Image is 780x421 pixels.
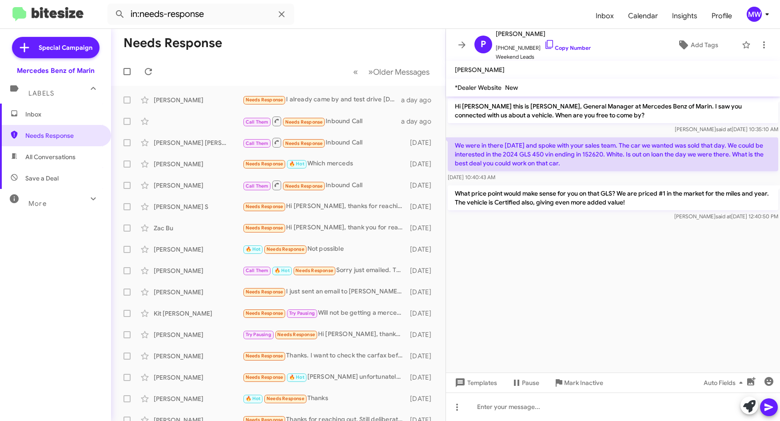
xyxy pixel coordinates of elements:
div: [PERSON_NAME] [154,330,243,339]
div: [DATE] [408,202,438,211]
span: said at [716,126,732,132]
div: [PERSON_NAME] [154,394,243,403]
div: [PERSON_NAME] [154,352,243,361]
span: Needs Response [25,131,101,140]
a: Profile [704,3,739,29]
span: Older Messages [373,67,430,77]
span: Needs Response [246,161,283,167]
div: Which merceds [243,159,408,169]
span: Auto Fields [704,375,746,391]
span: Call Them [246,268,269,273]
span: Needs Response [285,140,323,146]
span: Needs Response [246,353,283,359]
div: Thanks [243,393,408,404]
div: Inbound Call [243,137,408,148]
a: Insights [665,3,704,29]
div: a day ago [401,117,438,126]
span: All Conversations [25,152,76,161]
p: Hi [PERSON_NAME] this is [PERSON_NAME], General Manager at Mercedes Benz of Marin. I saw you conn... [448,98,778,123]
span: Needs Response [246,97,283,103]
div: [DATE] [408,352,438,361]
span: Call Them [246,183,269,189]
p: We were in there [DATE] and spoke with your sales team. The car we wanted was sold that day. We c... [448,137,778,171]
div: [DATE] [408,373,438,382]
span: [PERSON_NAME] [DATE] 10:35:10 AM [675,126,778,132]
span: More [28,200,47,208]
span: Save a Deal [25,174,59,183]
div: [PERSON_NAME] [154,266,243,275]
input: Search [107,4,294,25]
span: 🔥 Hot [246,246,261,252]
div: Sorry just emailed. Thought text was sufficient [243,265,408,276]
div: [PERSON_NAME] [PERSON_NAME] [154,138,243,147]
a: Inbox [589,3,621,29]
span: New [505,84,518,92]
span: Needs Response [246,225,283,231]
span: Needs Response [267,246,304,252]
span: [PERSON_NAME] [496,28,591,39]
div: [PERSON_NAME] [154,96,243,104]
div: [DATE] [408,245,438,254]
a: Special Campaign [12,37,99,58]
span: 🔥 Hot [275,268,290,273]
span: Needs Response [246,204,283,209]
div: [DATE] [408,224,438,233]
span: 🔥 Hot [289,161,304,167]
div: Kit [PERSON_NAME] [154,309,243,318]
a: Copy Number [544,44,591,51]
div: [DATE] [408,138,438,147]
div: [DATE] [408,266,438,275]
span: [PHONE_NUMBER] [496,39,591,52]
div: [PERSON_NAME] [154,245,243,254]
nav: Page navigation example [348,63,435,81]
div: [PERSON_NAME] [154,288,243,297]
span: Pause [522,375,539,391]
div: [PERSON_NAME] [154,373,243,382]
span: Weekend Leads [496,52,591,61]
button: Templates [446,375,504,391]
span: Try Pausing [246,332,271,337]
span: Labels [28,89,54,97]
div: Inbound Call [243,180,408,191]
span: 🔥 Hot [289,374,304,380]
div: MW [747,7,762,22]
div: Zac Bu [154,224,243,233]
span: [DATE] 10:40:43 AM [448,174,495,180]
div: [PERSON_NAME] S [154,202,243,211]
h1: Needs Response [123,36,222,50]
span: » [368,66,373,77]
span: 🔥 Hot [246,396,261,401]
div: [PERSON_NAME] unfortunately I am at work both days [243,372,408,382]
span: [PERSON_NAME] [DATE] 12:40:50 PM [674,213,778,220]
div: [DATE] [408,309,438,318]
div: I just sent an email to [PERSON_NAME] about some searches I've run on the MB USA website re inven... [243,287,408,297]
span: Mark Inactive [564,375,603,391]
span: Try Pausing [289,310,315,316]
span: Needs Response [277,332,315,337]
span: Needs Response [285,183,323,189]
span: Needs Response [267,396,304,401]
div: Inbound Call [243,116,401,127]
div: [DATE] [408,394,438,403]
div: [DATE] [408,288,438,297]
span: « [353,66,358,77]
span: said at [716,213,731,220]
div: [DATE] [408,160,438,168]
div: Mercedes Benz of Marin [17,66,95,75]
span: *Dealer Website [455,84,501,92]
div: I already came by and test drive [DATE] [243,95,401,105]
div: Will not be getting a mercedes. Thanks [243,308,408,318]
span: Add Tags [691,37,718,53]
button: Auto Fields [696,375,753,391]
span: Calendar [621,3,665,29]
span: Templates [453,375,497,391]
button: Next [363,63,435,81]
span: Needs Response [285,119,323,125]
button: Mark Inactive [546,375,610,391]
button: Add Tags [657,37,737,53]
div: [PERSON_NAME] [154,181,243,190]
div: [DATE] [408,181,438,190]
